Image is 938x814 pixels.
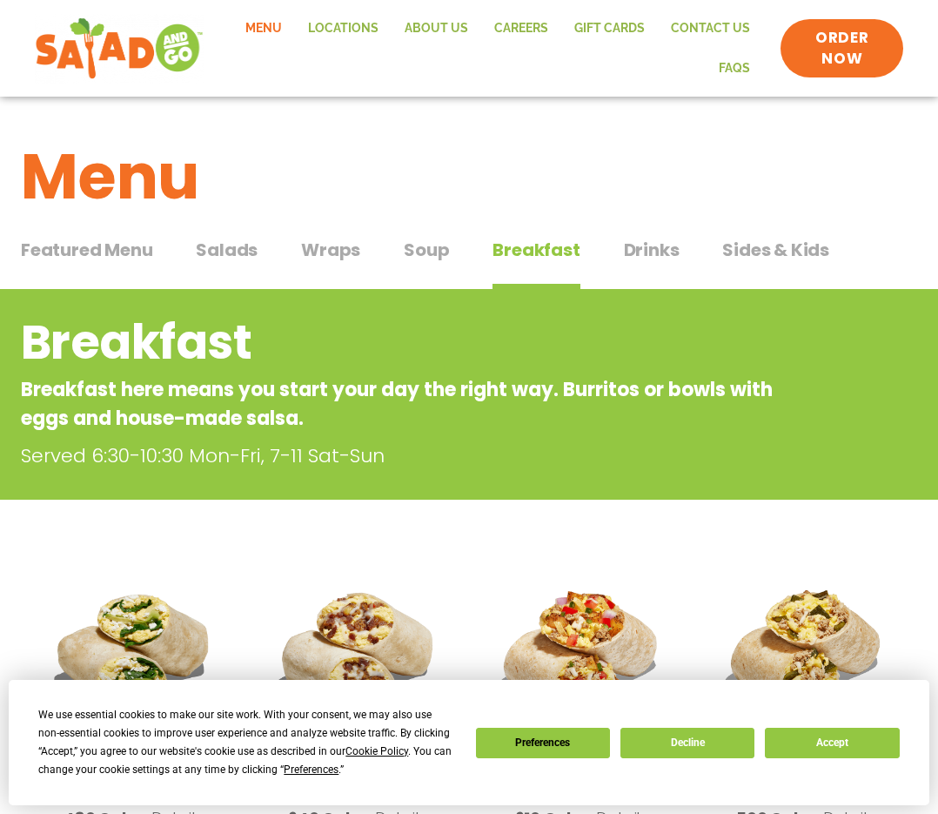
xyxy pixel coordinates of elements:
img: new-SAG-logo-768×292 [35,14,204,84]
span: Soup [404,237,449,263]
a: Menu [232,9,295,49]
span: Wraps [301,237,360,263]
span: Sides & Kids [722,237,829,263]
img: Product photo for Traditional [258,559,457,757]
span: Featured Menu [21,237,152,263]
h2: Breakfast [21,307,777,378]
img: Product photo for Fiesta [482,559,680,757]
a: Careers [481,9,561,49]
div: We use essential cookies to make our site work. With your consent, we may also use non-essential ... [38,706,454,779]
a: Contact Us [658,9,763,49]
h1: Menu [21,130,917,224]
nav: Menu [221,9,763,88]
span: Drinks [624,237,680,263]
a: Locations [295,9,392,49]
img: Product photo for Southwest [707,559,905,757]
div: Tabbed content [21,231,917,290]
button: Accept [765,728,899,758]
p: Served 6:30-10:30 Mon-Fri, 7-11 Sat-Sun [21,441,795,470]
a: About Us [392,9,481,49]
span: Preferences [284,764,338,776]
span: Breakfast [492,237,580,263]
a: GIFT CARDS [561,9,658,49]
span: Cookie Policy [345,745,408,757]
button: Preferences [476,728,610,758]
img: Product photo for Mediterranean Breakfast Burrito [34,559,232,757]
span: Salads [196,237,258,263]
p: Breakfast here means you start your day the right way. Burritos or bowls with eggs and house-made... [21,375,777,433]
div: Cookie Consent Prompt [9,680,929,805]
a: FAQs [706,49,763,89]
span: ORDER NOW [798,28,886,70]
button: Decline [620,728,754,758]
a: ORDER NOW [781,19,903,78]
